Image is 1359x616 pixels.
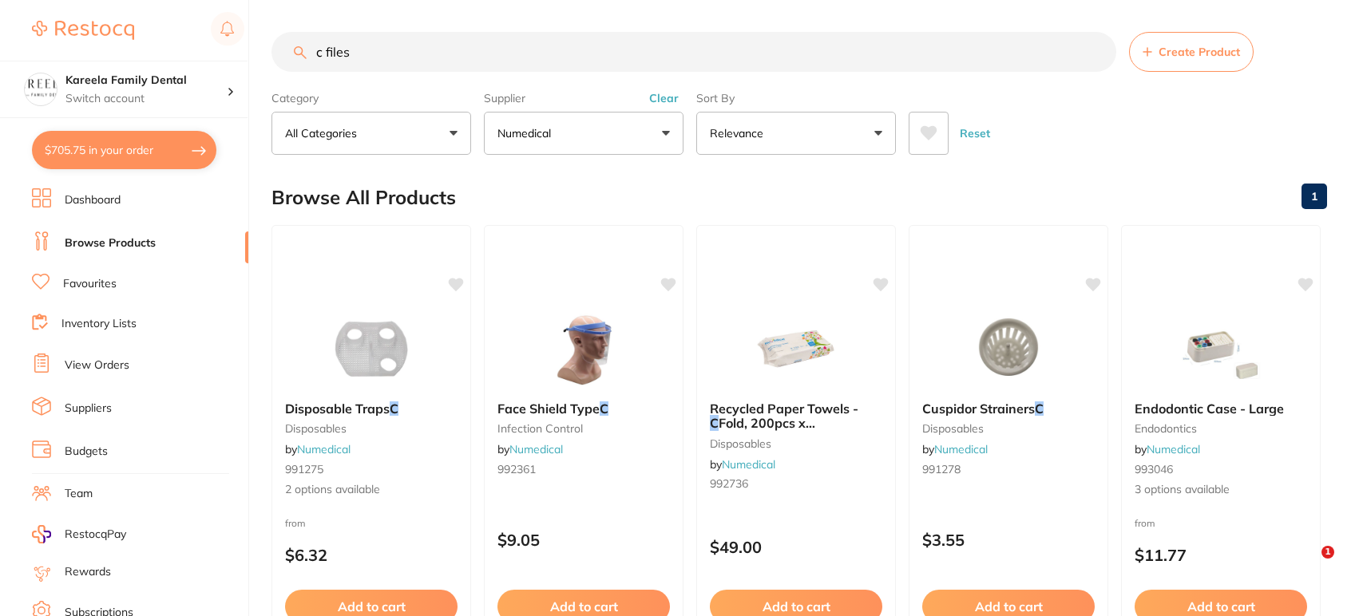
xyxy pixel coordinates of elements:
[32,525,51,543] img: RestocqPay
[922,422,1095,435] small: disposables
[710,415,815,445] span: Fold, 200pcs x 30bags/case
[285,401,390,417] span: Disposable Traps
[1135,462,1173,476] span: 993046
[390,401,398,417] em: C
[1035,401,1044,417] em: C
[497,462,536,476] span: 992361
[710,415,719,431] em: C
[32,525,126,543] a: RestocqPay
[285,517,306,529] span: from
[1321,546,1334,559] span: 1
[1135,546,1307,564] p: $11.77
[1135,517,1155,529] span: from
[922,401,1035,417] span: Cuspidor Strainers
[25,73,57,105] img: Kareela Family Dental
[271,91,471,105] label: Category
[65,73,227,89] h4: Kareela Family Dental
[710,538,882,556] p: $49.00
[32,12,134,49] a: Restocq Logo
[955,112,995,155] button: Reset
[65,444,108,460] a: Budgets
[922,531,1095,549] p: $3.55
[1289,546,1327,584] iframe: Intercom live chat
[1159,45,1240,58] span: Create Product
[285,422,458,435] small: disposables
[1135,442,1200,456] span: by
[484,91,683,105] label: Supplier
[497,401,600,417] span: Face Shield Type
[710,125,770,141] p: Relevance
[710,401,882,431] b: Recycled Paper Towels - C Fold, 200pcs x 30bags/case
[1129,32,1254,72] button: Create Product
[271,112,471,155] button: All Categories
[600,401,608,417] em: C
[497,401,670,416] b: Face Shield Type C
[63,276,117,292] a: Favourites
[1302,180,1327,212] a: 1
[644,91,683,105] button: Clear
[65,564,111,580] a: Rewards
[65,357,129,373] a: View Orders
[484,112,683,155] button: Numedical
[696,91,896,105] label: Sort By
[710,476,748,491] span: 992736
[65,192,121,208] a: Dashboard
[696,112,896,155] button: Relevance
[497,125,557,141] p: Numedical
[61,316,137,332] a: Inventory Lists
[497,531,670,549] p: $9.05
[957,309,1060,389] img: Cuspidor Strainers C
[285,462,323,476] span: 991275
[1169,309,1273,389] img: Endodontic Case - Large
[722,457,775,472] a: Numedical
[285,546,458,564] p: $6.32
[744,309,848,389] img: Recycled Paper Towels - C Fold, 200pcs x 30bags/case
[922,401,1095,416] b: Cuspidor Strainers C
[297,442,351,456] a: Numedical
[285,125,363,141] p: All Categories
[65,486,93,502] a: Team
[509,442,563,456] a: Numedical
[65,401,112,417] a: Suppliers
[922,442,988,456] span: by
[710,401,858,417] span: Recycled Paper Towels -
[65,527,126,543] span: RestocqPay
[934,442,988,456] a: Numedical
[710,437,882,450] small: disposables
[1135,401,1307,416] b: Endodontic Case - Large
[32,131,216,169] button: $705.75 in your order
[710,457,775,472] span: by
[1135,482,1307,498] span: 3 options available
[285,482,458,498] span: 2 options available
[1135,401,1284,417] span: Endodontic Case - Large
[497,422,670,435] small: infection control
[271,32,1116,72] input: Search Products
[1135,422,1307,435] small: endodontics
[32,21,134,40] img: Restocq Logo
[319,309,423,389] img: Disposable Traps C
[65,91,227,107] p: Switch account
[285,401,458,416] b: Disposable Traps C
[532,309,636,389] img: Face Shield Type C
[922,462,961,476] span: 991278
[65,235,156,251] a: Browse Products
[271,187,456,209] h2: Browse All Products
[1147,442,1200,456] a: Numedical
[285,442,351,456] span: by
[497,442,563,456] span: by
